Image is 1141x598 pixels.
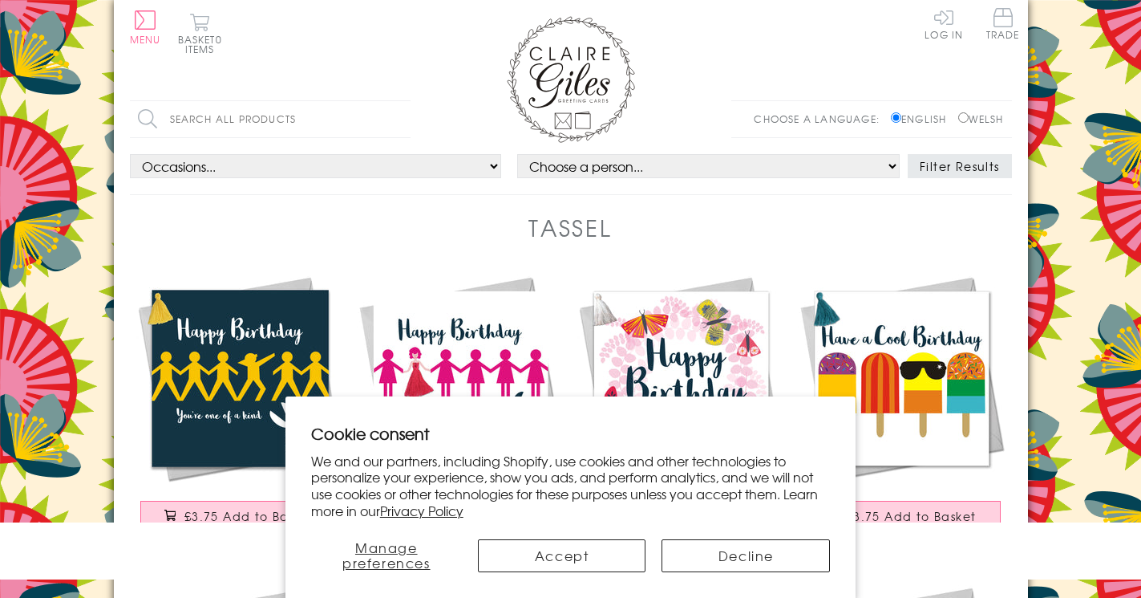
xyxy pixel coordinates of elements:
span: Trade [986,8,1020,39]
span: £3.75 Add to Basket [184,508,315,524]
button: £3.75 Add to Basket [802,501,1001,531]
label: English [891,112,954,126]
input: Welsh [958,112,969,123]
a: Birthday Card, Paperchain Girls, Embellished with a colourful tassel £3.75 Add to Basket [350,268,571,547]
a: Log In [925,8,963,39]
img: Birthday Card, Ice Lollies, Cool Birthday, Embellished with a colourful tassel [791,268,1012,489]
span: 0 items [185,32,222,56]
a: Privacy Policy [380,501,463,520]
button: Accept [478,539,646,572]
p: Choose a language: [754,112,888,126]
a: Birthday Card, Ice Lollies, Cool Birthday, Embellished with a colourful tassel £3.75 Add to Basket [791,268,1012,547]
img: Claire Giles Greetings Cards [507,16,635,143]
p: We and our partners, including Shopify, use cookies and other technologies to personalize your ex... [311,453,831,519]
button: Menu [130,10,161,44]
img: Birthday Card, Paperchain Girls, Embellished with a colourful tassel [350,268,571,489]
span: Menu [130,32,161,47]
input: Search all products [130,101,411,137]
button: Decline [662,539,830,572]
button: Filter Results [908,154,1012,178]
button: £3.75 Add to Basket [140,501,339,531]
a: Birthday Card, Butterfly Wreath, Embellished with a colourful tassel £3.75 Add to Basket [571,268,791,547]
h1: Tassel [528,211,613,244]
label: Welsh [958,112,1004,126]
a: Birthday Card, Dab Man, One of a Kind, Embellished with a colourful tassel £3.75 Add to Basket [130,268,350,547]
img: Birthday Card, Dab Man, One of a Kind, Embellished with a colourful tassel [130,268,350,489]
a: Trade [986,8,1020,43]
button: Basket0 items [178,13,222,54]
span: £3.75 Add to Basket [846,508,977,524]
h2: Cookie consent [311,422,831,445]
input: English [891,112,901,123]
img: Birthday Card, Butterfly Wreath, Embellished with a colourful tassel [571,268,791,489]
span: Manage preferences [342,538,431,572]
input: Search [394,101,411,137]
button: Manage preferences [311,539,462,572]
